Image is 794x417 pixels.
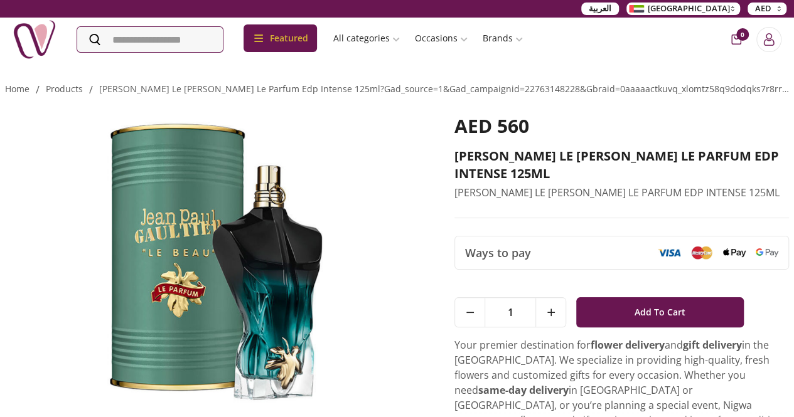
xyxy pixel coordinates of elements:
[755,3,771,15] span: AED
[475,27,530,50] a: Brands
[626,3,740,15] button: [GEOGRAPHIC_DATA]
[465,244,531,261] span: Ways to pay
[723,248,746,258] img: Apple Pay
[748,3,786,15] button: AED
[485,298,535,327] span: 1
[454,185,789,200] p: [PERSON_NAME] LE [PERSON_NAME] LE PARFUM EDP INTENSE 125ML
[756,27,781,52] button: Login
[629,5,644,13] img: Arabic_dztd3n.png
[478,383,569,397] strong: same-day delivery
[77,27,223,52] input: Search
[589,3,611,15] span: العربية
[690,246,713,259] img: Mastercard
[756,248,778,257] img: Google Pay
[5,83,30,95] a: Home
[89,82,93,97] li: /
[454,147,789,182] h2: [PERSON_NAME] LE [PERSON_NAME] LE PARFUM EDP INTENSE 125ML
[683,338,742,352] strong: gift delivery
[658,248,680,257] img: Visa
[736,28,749,41] span: 0
[46,83,83,95] a: products
[36,82,40,97] li: /
[13,18,56,61] img: Nigwa-uae-gifts
[635,301,685,324] span: Add To Cart
[244,24,317,52] div: Featured
[454,113,529,139] span: AED 560
[591,338,665,352] strong: flower delivery
[576,297,743,327] button: Add To Cart
[731,34,741,45] button: cart-button
[5,115,425,406] img: JEAN PAUL GAULTIER LE BEAU LE PARFUM EDP INTENSE 125ML
[407,27,475,50] a: Occasions
[326,27,407,50] a: All categories
[648,3,730,15] span: [GEOGRAPHIC_DATA]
